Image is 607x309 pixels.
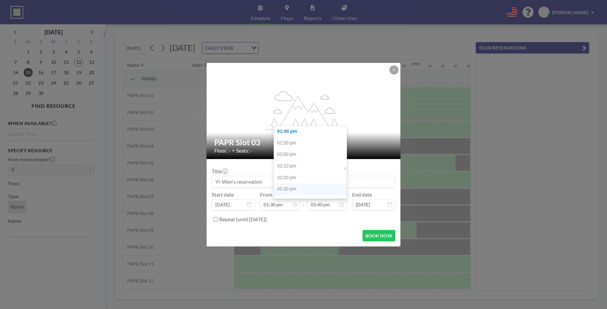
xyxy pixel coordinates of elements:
div: 02:00 pm [274,149,350,160]
span: Seats: - [236,147,252,154]
div: 02:40 pm [274,195,350,207]
label: From [260,191,272,198]
span: Floor: - [214,147,231,154]
div: 01:50 pm [274,137,350,149]
span: • [232,148,234,153]
span: - [303,194,304,208]
label: Repeat (until [DATE]) [219,216,267,223]
label: Title [212,168,227,175]
input: Yi-Wen's reservation [212,176,395,187]
div: 02:10 pm [274,160,350,172]
div: 01:40 pm [274,126,350,137]
label: End date [352,191,372,198]
h2: PAPR Slot 03 [214,138,393,147]
label: Start date [212,191,234,198]
button: BOOK NOW [363,230,395,241]
div: 02:20 pm [274,172,350,184]
div: 02:30 pm [274,183,350,195]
